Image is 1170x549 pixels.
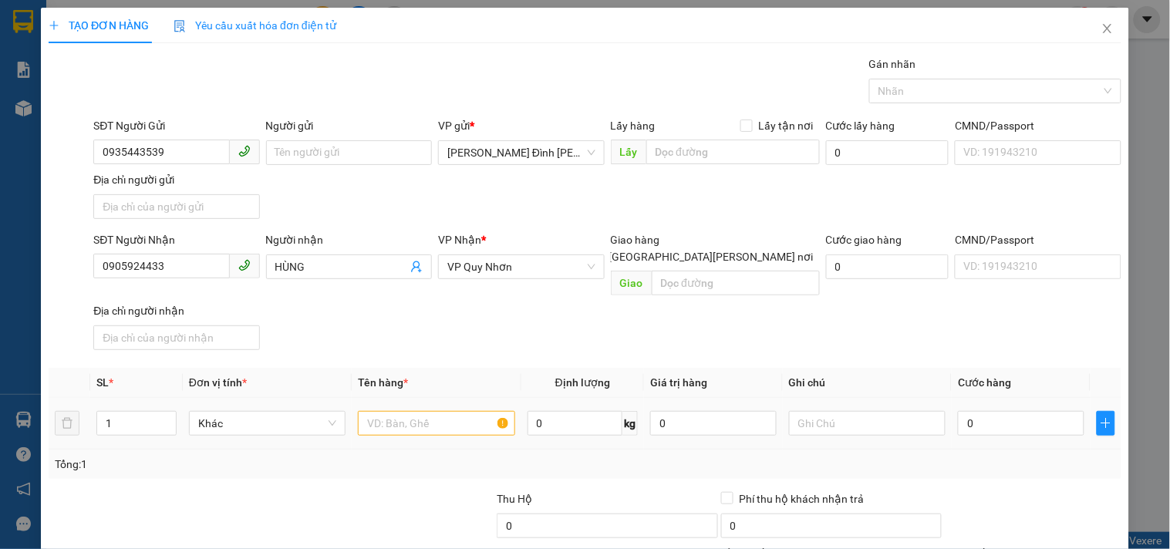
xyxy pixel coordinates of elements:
span: Tên hàng [358,376,408,389]
input: Dọc đường [646,140,820,164]
span: VP GỬI: [10,96,77,118]
input: 0 [650,411,777,436]
span: [GEOGRAPHIC_DATA][PERSON_NAME] nơi [603,248,820,265]
button: Close [1086,8,1129,51]
span: TẠO ĐƠN HÀNG [49,19,149,32]
span: plus [1098,417,1114,429]
span: plus [49,20,59,31]
div: Địa chỉ người nhận [93,302,259,319]
input: Dọc đường [652,271,820,295]
img: icon [174,20,186,32]
div: Tổng: 1 [55,456,453,473]
strong: 0901 933 179 [99,75,175,89]
span: SL [96,376,109,389]
span: Yêu cầu xuất hóa đơn điện tử [174,19,336,32]
span: Cước hàng [958,376,1011,389]
div: CMND/Passport [955,231,1121,248]
span: VP Quy Nhơn [447,255,595,278]
div: Người gửi [266,117,432,134]
input: Địa chỉ của người gửi [93,194,259,219]
button: plus [1097,411,1115,436]
input: VD: Bàn, Ghế [358,411,514,436]
span: VP Nhận [438,234,481,246]
div: Địa chỉ người gửi [93,171,259,188]
span: kg [622,411,638,436]
input: Địa chỉ của người nhận [93,325,259,350]
label: Cước giao hàng [826,234,902,246]
span: phone [238,145,251,157]
span: user-add [410,261,423,273]
div: SĐT Người Gửi [93,117,259,134]
strong: Sài Gòn: [10,43,56,58]
strong: 0931 600 979 [10,43,84,72]
span: close [1101,22,1114,35]
input: Ghi Chú [789,411,946,436]
div: VP gửi [438,117,604,134]
th: Ghi chú [783,368,952,398]
strong: 0901 936 968 [10,75,86,89]
span: Phí thu hộ khách nhận trả [733,490,871,507]
span: Lấy tận nơi [753,117,820,134]
span: Giao hàng [611,234,660,246]
input: Cước lấy hàng [826,140,949,165]
span: Giá trị hàng [650,376,707,389]
span: Định lượng [555,376,610,389]
label: Cước lấy hàng [826,120,895,132]
span: Thu Hộ [497,493,532,505]
span: Lấy hàng [611,120,656,132]
span: Khác [198,412,336,435]
span: Đơn vị tính [189,376,247,389]
input: Cước giao hàng [826,254,949,279]
span: phone [238,259,251,271]
label: Gán nhãn [869,58,916,70]
span: ĐỨC ĐẠT GIA LAI [42,15,192,36]
span: Lấy [611,140,646,164]
span: Phan Đình Phùng [447,141,595,164]
strong: 0901 900 568 [99,43,224,72]
div: CMND/Passport [955,117,1121,134]
button: delete [55,411,79,436]
div: Người nhận [266,231,432,248]
div: SĐT Người Nhận [93,231,259,248]
span: Giao [611,271,652,295]
strong: [PERSON_NAME]: [99,43,196,58]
